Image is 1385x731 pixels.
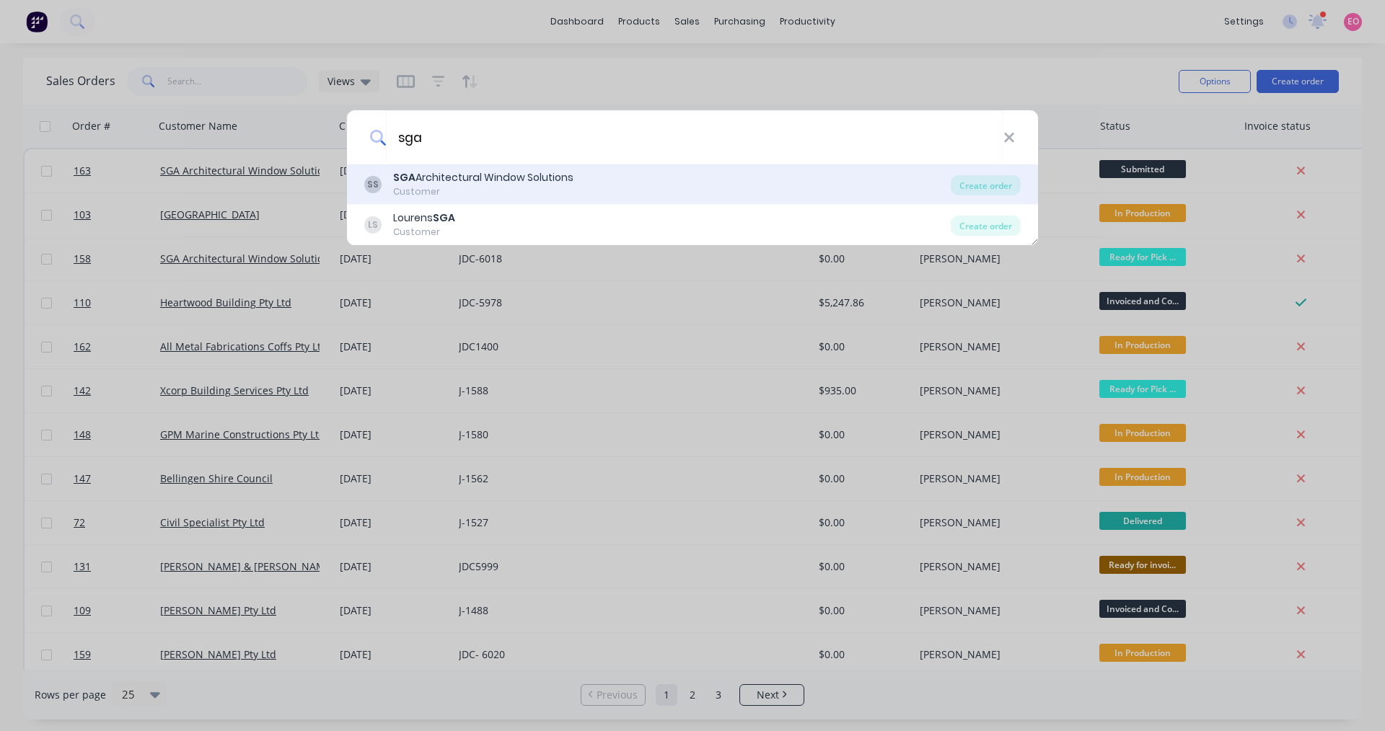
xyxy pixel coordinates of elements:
[364,216,382,234] div: LS
[393,170,573,185] div: Architectural Window Solutions
[393,170,415,185] b: SGA
[386,110,1003,164] input: Enter a customer name to create a new order...
[393,226,455,239] div: Customer
[393,211,455,226] div: Lourens
[393,185,573,198] div: Customer
[364,176,382,193] div: SS
[951,175,1021,195] div: Create order
[433,211,455,225] b: SGA
[951,216,1021,236] div: Create order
